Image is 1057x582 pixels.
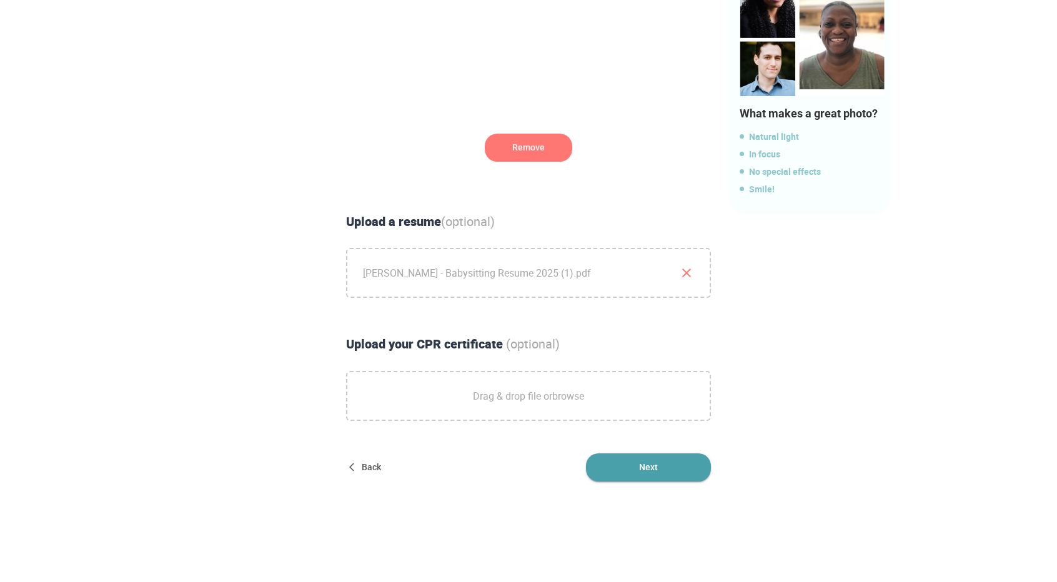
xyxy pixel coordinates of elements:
span: Natural light [740,129,885,144]
span: [PERSON_NAME] - Babysitting Resume 2025 (1).pdf [347,249,710,297]
div: What makes a great photo? [740,106,885,122]
button: Back [346,453,386,481]
button: Next [586,453,711,481]
span: Remove [485,134,572,162]
span: Drag & drop file or [473,380,584,412]
div: Upload your CPR certificate [341,335,716,353]
span: No special effects [740,164,885,179]
div: Upload a resume [341,213,716,231]
a: browse [552,389,584,403]
span: (optional) [441,213,495,230]
span: (optional) [506,335,560,352]
span: In focus [740,147,885,162]
button: dummy [485,134,572,162]
span: Smile! [740,182,885,197]
button: [PERSON_NAME] - Babysitting Resume 2025 (1).pdf [679,265,694,280]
